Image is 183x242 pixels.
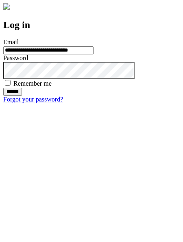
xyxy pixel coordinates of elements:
[3,39,19,45] label: Email
[13,80,52,87] label: Remember me
[3,3,10,10] img: logo-4e3dc11c47720685a147b03b5a06dd966a58ff35d612b21f08c02c0306f2b779.png
[3,54,28,61] label: Password
[3,96,63,103] a: Forgot your password?
[3,19,180,30] h2: Log in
